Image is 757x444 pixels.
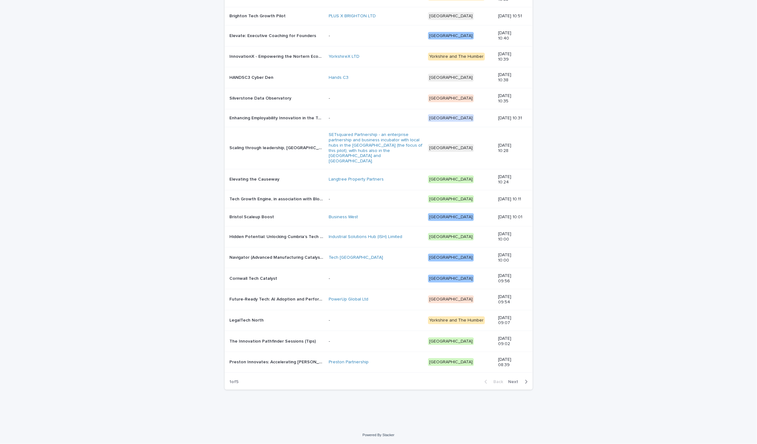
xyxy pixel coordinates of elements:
[498,30,522,41] p: [DATE] 10:40
[498,231,522,242] p: [DATE] 10:00
[225,109,533,127] tr: Enhancing Employability Innovation in the Tech Ecosystem in [GEOGRAPHIC_DATA]Enhancing Employabil...
[428,317,485,324] div: Yorkshire and The Humber
[230,338,317,344] p: The Innovation Pathfinder Sessions (Tips)
[230,358,325,365] p: Preston Innovates: Accelerating Preston's Ecosystem
[428,176,474,183] div: [GEOGRAPHIC_DATA]
[225,289,533,310] tr: Future-Ready Tech: AI Adoption and Performance AccelerationFuture-Ready Tech: AI Adoption and Per...
[225,352,533,373] tr: Preston Innovates: Accelerating [PERSON_NAME] EcosystemPreston Innovates: Accelerating [PERSON_NA...
[508,380,522,384] span: Next
[329,132,423,164] a: SETsquared Partnership - an enterprise partnership and business incubator with local hubs in the ...
[428,213,474,221] div: [GEOGRAPHIC_DATA]
[490,380,503,384] span: Back
[498,174,522,185] p: [DATE] 10:24
[498,294,522,305] p: [DATE] 09:54
[230,213,276,220] p: Bristol Scaleup Boost
[329,339,423,344] p: -
[428,233,474,241] div: [GEOGRAPHIC_DATA]
[329,33,423,39] p: -
[428,95,474,102] div: [GEOGRAPHIC_DATA]
[329,96,423,101] p: -
[225,331,533,352] tr: The Innovation Pathfinder Sessions (Tips)The Innovation Pathfinder Sessions (Tips) -[GEOGRAPHIC_D...
[230,144,325,151] p: Scaling through leadership, [GEOGRAPHIC_DATA]
[428,53,485,61] div: Yorkshire and The Humber
[230,254,325,260] p: Navigator (Advanced Manufacturing Catalyst Pilot)
[329,214,358,220] a: Business West
[498,252,522,263] p: [DATE] 10:00
[225,46,533,67] tr: InnovationX - Empowering the Nortern Economy with Frontier TechnologyInnovationX - Empowering the...
[225,310,533,331] tr: LegalTech NorthLegalTech North -Yorkshire and The Humber[DATE] 09:07
[230,114,325,121] p: Enhancing Employability Innovation in the Tech Ecosystem in Glasgow
[225,169,533,190] tr: Elevating the CausewayElevating the Causeway Langtree Property Partners [GEOGRAPHIC_DATA][DATE] 1...
[498,14,522,19] p: [DATE] 10:51
[225,88,533,109] tr: Silverstone Data ObservatorySilverstone Data Observatory -[GEOGRAPHIC_DATA][DATE] 10:35
[428,275,474,283] div: [GEOGRAPHIC_DATA]
[428,254,474,262] div: [GEOGRAPHIC_DATA]
[225,127,533,169] tr: Scaling through leadership, [GEOGRAPHIC_DATA]Scaling through leadership, [GEOGRAPHIC_DATA] SETsqu...
[225,247,533,268] tr: Navigator (Advanced Manufacturing Catalyst Pilot)Navigator (Advanced Manufacturing Catalyst Pilot...
[498,214,522,220] p: [DATE] 10:01
[230,95,293,101] p: Silverstone Data Observatory
[363,433,394,437] a: Powered By Stacker
[230,176,281,182] p: Elevating the Causeway
[230,275,279,281] p: Cornwall Tech Catalyst
[498,93,522,104] p: [DATE] 10:35
[225,190,533,208] tr: Tech Growth Engine, in association with BloomTech Growth Engine, in association with Bloom -[GEOG...
[225,25,533,46] tr: Elevate: Executive Coaching for FoundersElevate: Executive Coaching for Founders -[GEOGRAPHIC_DAT...
[225,7,533,25] tr: Brighton Tech Growth PilotBrighton Tech Growth Pilot PLUS X BRIGHTON LTD [GEOGRAPHIC_DATA][DATE] ...
[428,358,474,366] div: [GEOGRAPHIC_DATA]
[230,53,325,59] p: InnovationX - Empowering the Nortern Economy with Frontier Technology
[498,315,522,326] p: [DATE] 09:07
[329,234,402,240] a: Industrial Solutions Hub (ISH) Limited
[428,295,474,303] div: [GEOGRAPHIC_DATA]
[329,116,423,121] p: -
[329,177,384,182] a: Langtree Property Partners
[329,276,423,281] p: -
[428,12,474,20] div: [GEOGRAPHIC_DATA]
[230,317,265,323] p: LegalTech North
[428,32,474,40] div: [GEOGRAPHIC_DATA]
[498,51,522,62] p: [DATE] 10:39
[428,195,474,203] div: [GEOGRAPHIC_DATA]
[428,338,474,345] div: [GEOGRAPHIC_DATA]
[329,14,376,19] a: PLUS X BRIGHTON LTD
[498,273,522,284] p: [DATE] 09:56
[230,295,325,302] p: Future-Ready Tech: AI Adoption and Performance Acceleration
[498,143,522,154] p: [DATE] 10:28
[230,233,325,240] p: Hidden Potential: Unlocking Cumbria’s Tech Expertise
[506,379,533,385] button: Next
[428,74,474,82] div: [GEOGRAPHIC_DATA]
[329,255,383,260] a: Tech [GEOGRAPHIC_DATA]
[329,318,423,323] p: -
[225,226,533,247] tr: Hidden Potential: Unlocking Cumbria’s Tech ExpertiseHidden Potential: Unlocking Cumbria’s Tech Ex...
[230,74,275,80] p: HANDSC3 Cyber Den
[230,195,325,202] p: Tech Growth Engine, in association with Bloom
[329,360,369,365] a: Preston Partnership
[225,67,533,88] tr: HANDSC3 Cyber DenHANDSC3 Cyber Den Hands C3 [GEOGRAPHIC_DATA][DATE] 10:38
[230,32,318,39] p: Elevate: Executive Coaching for Founders
[498,197,522,202] p: [DATE] 10:11
[225,208,533,226] tr: Bristol Scaleup BoostBristol Scaleup Boost Business West [GEOGRAPHIC_DATA][DATE] 10:01
[329,297,368,302] a: PowerUp Global Ltd
[225,374,244,390] p: 1 of 5
[498,336,522,347] p: [DATE] 09:02
[329,54,359,59] a: YorkshireX LTD
[498,116,522,121] p: [DATE] 10:31
[230,12,287,19] p: Brighton Tech Growth Pilot
[428,144,474,152] div: [GEOGRAPHIC_DATA]
[498,357,522,368] p: [DATE] 08:39
[225,268,533,289] tr: Cornwall Tech CatalystCornwall Tech Catalyst -[GEOGRAPHIC_DATA][DATE] 09:56
[428,114,474,122] div: [GEOGRAPHIC_DATA]
[329,75,348,80] a: Hands C3
[480,379,506,385] button: Back
[329,197,423,202] p: -
[498,72,522,83] p: [DATE] 10:38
